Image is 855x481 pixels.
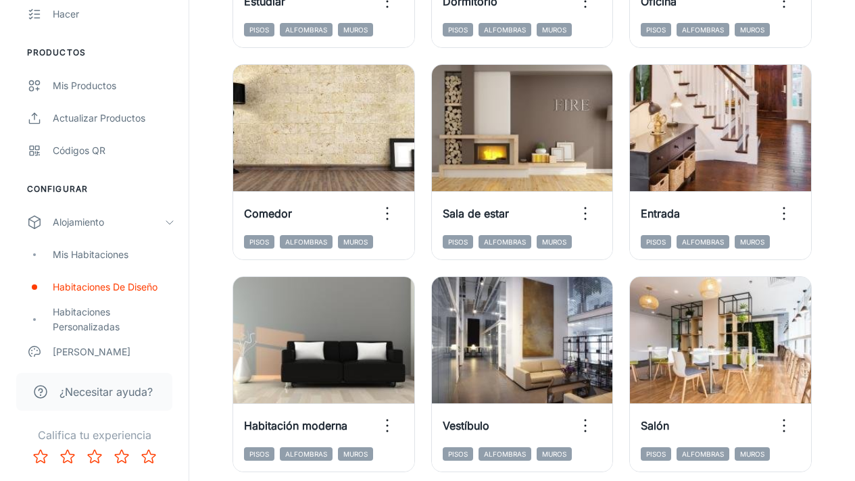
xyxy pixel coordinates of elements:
font: Muros [542,450,566,458]
font: Entrada [641,207,680,220]
font: Pisos [448,238,468,246]
font: Habitaciones de diseño [53,281,157,293]
font: ¿Necesitar ayuda? [59,385,153,399]
font: Configurar [27,184,88,194]
font: Alfombras [682,238,724,246]
font: Pisos [249,26,269,34]
font: Salón [641,419,669,432]
font: [PERSON_NAME] [53,346,130,357]
font: Muros [343,450,368,458]
font: Habitaciones personalizadas [53,306,120,332]
font: Alfombras [285,26,327,34]
font: Alfombras [285,238,327,246]
button: Califica 1 estrella [27,443,54,470]
font: Habitación moderna [244,419,347,432]
font: Códigos QR [53,145,105,156]
font: Pisos [646,26,666,34]
font: Muros [542,26,566,34]
font: Alfombras [682,26,724,34]
font: Alfombras [484,238,526,246]
font: Alfombras [484,26,526,34]
font: Muros [542,238,566,246]
button: Calificar 2 estrellas [54,443,81,470]
font: Productos [27,47,86,57]
font: Muros [740,26,764,34]
font: Pisos [646,238,666,246]
button: Califica 4 estrellas [108,443,135,470]
button: Calificar 3 estrellas [81,443,108,470]
font: Vestíbulo [443,419,489,432]
font: Pisos [249,238,269,246]
font: Sala de estar [443,207,509,220]
font: Pisos [448,450,468,458]
font: Comedor [244,207,292,220]
font: Pisos [646,450,666,458]
font: Pisos [448,26,468,34]
font: Alfombras [285,450,327,458]
font: Muros [740,238,764,246]
font: Hacer [53,8,79,20]
font: Alojamiento [53,216,104,228]
font: Mis productos [53,80,116,91]
font: Actualizar productos [53,112,145,124]
font: Califica tu experiencia [38,428,151,442]
font: Mis habitaciones [53,249,128,260]
font: Alfombras [682,450,724,458]
font: Muros [343,26,368,34]
font: Muros [343,238,368,246]
button: Calificar 5 estrellas [135,443,162,470]
font: Alfombras [484,450,526,458]
font: Muros [740,450,764,458]
font: Pisos [249,450,269,458]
